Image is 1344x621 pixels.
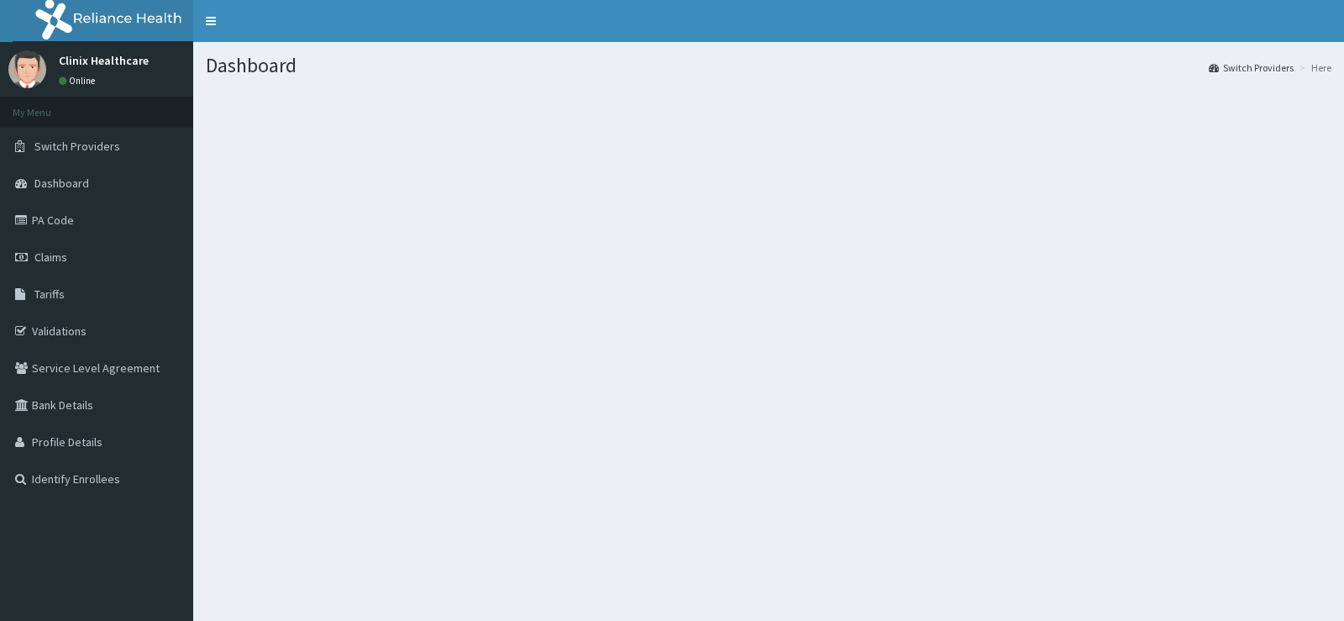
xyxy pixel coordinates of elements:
[8,50,46,88] img: User Image
[34,287,65,302] span: Tariffs
[206,55,1331,76] h1: Dashboard
[1209,61,1294,75] a: Switch Providers
[59,75,99,87] a: Online
[34,139,120,154] span: Switch Providers
[34,176,89,191] span: Dashboard
[34,250,67,265] span: Claims
[59,55,149,66] p: Clinix Healthcare
[1295,61,1331,75] li: Here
